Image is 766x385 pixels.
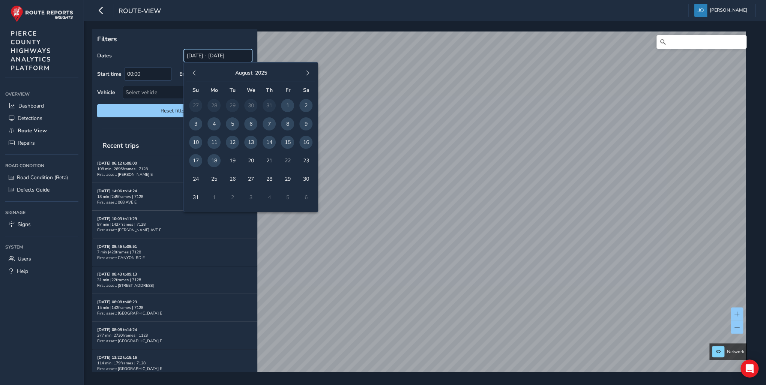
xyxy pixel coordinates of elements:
[226,172,239,186] span: 26
[5,207,78,218] div: Signage
[244,154,257,167] span: 20
[97,271,137,277] strong: [DATE] 08:43 to 09:13
[656,35,746,49] input: Search
[5,218,78,231] a: Signs
[189,117,202,130] span: 3
[5,184,78,196] a: Defects Guide
[5,88,78,100] div: Overview
[97,333,252,338] div: 377 min | 2730 frames | 1123
[235,69,252,76] button: August
[97,188,137,194] strong: [DATE] 14:06 to 14:24
[18,102,44,109] span: Dashboard
[18,255,31,262] span: Users
[5,253,78,265] a: Users
[17,268,28,275] span: Help
[281,154,294,167] span: 22
[97,166,252,172] div: 108 min | 2696 frames | 7128
[97,52,112,59] label: Dates
[263,117,276,130] span: 7
[97,199,137,205] span: First asset: 068 AVE E
[281,99,294,112] span: 1
[263,172,276,186] span: 28
[207,117,221,130] span: 4
[192,87,199,94] span: Su
[226,154,239,167] span: 19
[226,136,239,149] span: 12
[299,117,312,130] span: 9
[5,112,78,124] a: Detections
[5,265,78,277] a: Help
[97,70,122,78] label: Start time
[189,136,202,149] span: 10
[5,124,78,137] a: Route View
[97,244,137,249] strong: [DATE] 09:45 to 09:51
[207,154,221,167] span: 18
[255,69,267,76] button: 2025
[11,29,51,72] span: PIERCE COUNTY HIGHWAYS ANALYTICS PLATFORM
[18,115,42,122] span: Detections
[694,4,707,17] img: diamond-layout
[97,327,137,333] strong: [DATE] 08:08 to 14:24
[18,221,31,228] span: Signs
[710,4,747,17] span: [PERSON_NAME]
[5,160,78,171] div: Road Condition
[97,216,137,222] strong: [DATE] 10:03 to 11:29
[97,34,252,44] p: Filters
[95,31,746,381] canvas: Map
[694,4,750,17] button: [PERSON_NAME]
[18,139,35,147] span: Repairs
[740,360,758,378] div: Open Intercom Messenger
[189,172,202,186] span: 24
[299,172,312,186] span: 30
[5,241,78,253] div: System
[281,136,294,149] span: 15
[17,186,50,193] span: Defects Guide
[97,355,137,360] strong: [DATE] 13:22 to 15:16
[5,100,78,112] a: Dashboard
[207,136,221,149] span: 11
[226,117,239,130] span: 5
[727,349,744,355] span: Network
[97,360,252,366] div: 114 min | 179 frames | 7128
[244,136,257,149] span: 13
[97,283,154,288] span: First asset: [STREET_ADDRESS]
[5,137,78,149] a: Repairs
[210,87,218,94] span: Mo
[244,117,257,130] span: 6
[97,172,153,177] span: First asset: [PERSON_NAME] E
[285,87,290,94] span: Fr
[97,227,161,233] span: First asset: [PERSON_NAME] AVE E
[97,299,137,305] strong: [DATE] 08:08 to 08:23
[299,99,312,112] span: 2
[97,305,252,310] div: 15 min | 142 frames | 7128
[97,366,162,372] span: First asset: [GEOGRAPHIC_DATA] E
[281,117,294,130] span: 8
[263,136,276,149] span: 14
[97,160,137,166] strong: [DATE] 06:12 to 08:00
[18,127,47,134] span: Route View
[103,107,246,114] span: Reset filters
[97,222,252,227] div: 87 min | 1437 frames | 7128
[97,255,145,261] span: First asset: CANYON RD E
[119,6,161,17] span: route-view
[97,338,162,344] span: First asset: [GEOGRAPHIC_DATA] E
[266,87,273,94] span: Th
[189,191,202,204] span: 31
[230,87,236,94] span: Tu
[123,86,239,99] div: Select vehicle
[246,87,255,94] span: We
[207,172,221,186] span: 25
[97,104,252,117] button: Reset filters
[97,310,162,316] span: First asset: [GEOGRAPHIC_DATA] E
[97,136,144,155] span: Recent trips
[97,89,115,96] label: Vehicle
[97,277,252,283] div: 31 min | 22 frames | 7128
[189,154,202,167] span: 17
[97,249,252,255] div: 7 min | 428 frames | 7128
[244,172,257,186] span: 27
[179,70,201,78] label: End time
[299,154,312,167] span: 23
[11,5,73,22] img: rr logo
[303,87,309,94] span: Sa
[97,194,252,199] div: 18 min | 245 frames | 7128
